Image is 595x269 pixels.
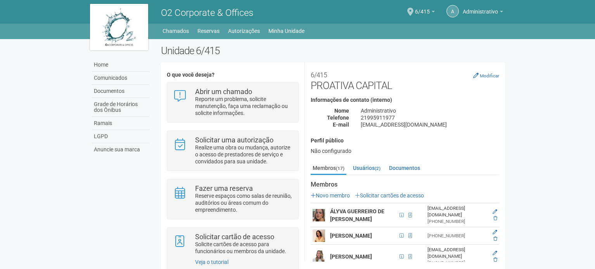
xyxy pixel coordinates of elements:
[90,4,148,50] img: logo.jpg
[463,1,498,15] span: Administrativo
[336,166,344,171] small: (17)
[311,68,499,91] h2: PROATIVA CAPITAL
[355,192,424,199] a: Solicitar cartões de acesso
[480,73,499,79] small: Modificar
[493,230,497,235] a: Editar membro
[163,26,189,36] a: Chamados
[493,236,497,242] a: Excluir membro
[473,72,499,79] a: Modificar
[173,233,292,255] a: Solicitar cartão de acesso Solicite cartões de acesso para funcionários ou membros da unidade.
[311,97,499,103] h4: Informações de contato (interno)
[92,130,149,143] a: LGPD
[195,192,292,213] p: Reserve espaços como salas de reunião, auditórios ou áreas comum do empreendimento.
[446,5,459,17] a: A
[195,259,228,265] a: Veja o tutorial
[311,181,499,188] strong: Membros
[427,218,487,225] div: [PHONE_NUMBER]
[92,98,149,117] a: Grade de Horários dos Ônibus
[195,87,252,96] strong: Abrir um chamado
[330,254,372,260] strong: [PERSON_NAME]
[173,137,292,165] a: Solicitar uma autorização Realize uma obra ou mudança, autorize o acesso de prestadores de serviç...
[427,205,487,218] div: [EMAIL_ADDRESS][DOMAIN_NAME]
[161,7,253,18] span: O2 Corporate & Offices
[92,143,149,156] a: Anuncie sua marca
[355,114,505,121] div: 21995911977
[92,58,149,72] a: Home
[427,233,487,239] div: [PHONE_NUMBER]
[330,233,372,239] strong: [PERSON_NAME]
[427,247,487,260] div: [EMAIL_ADDRESS][DOMAIN_NAME]
[195,136,273,144] strong: Solicitar uma autorização
[92,85,149,98] a: Documentos
[415,1,430,15] span: 6/415
[161,45,505,57] h2: Unidade 6/415
[334,108,349,114] strong: Nome
[415,10,435,16] a: 6/415
[387,162,422,174] a: Documentos
[195,241,292,255] p: Solicite cartões de acesso para funcionários ou membros da unidade.
[195,144,292,165] p: Realize uma obra ou mudança, autorize o acesso de prestadores de serviço e convidados para sua un...
[311,147,499,154] div: Não configurado
[327,115,349,121] strong: Telefone
[268,26,304,36] a: Minha Unidade
[493,209,497,214] a: Editar membro
[311,162,346,175] a: Membros(17)
[197,26,220,36] a: Reservas
[313,250,325,263] img: user.png
[167,72,298,78] h4: O que você deseja?
[351,162,382,174] a: Usuários(2)
[313,230,325,242] img: user.png
[228,26,260,36] a: Autorizações
[493,250,497,256] a: Editar membro
[92,117,149,130] a: Ramais
[311,192,350,199] a: Novo membro
[311,138,499,144] h4: Perfil público
[355,121,505,128] div: [EMAIL_ADDRESS][DOMAIN_NAME]
[313,209,325,221] img: user.png
[333,122,349,128] strong: E-mail
[493,216,497,221] a: Excluir membro
[195,233,274,241] strong: Solicitar cartão de acesso
[92,72,149,85] a: Comunicados
[195,184,253,192] strong: Fazer uma reserva
[173,185,292,213] a: Fazer uma reserva Reserve espaços como salas de reunião, auditórios ou áreas comum do empreendime...
[311,71,327,79] small: 6/415
[493,257,497,262] a: Excluir membro
[330,208,384,222] strong: ÁLYVA GUERREIRO DE [PERSON_NAME]
[173,88,292,117] a: Abrir um chamado Reporte um problema, solicite manutenção, faça uma reclamação ou solicite inform...
[355,107,505,114] div: Administrativo
[375,166,381,171] small: (2)
[463,10,503,16] a: Administrativo
[427,260,487,266] div: [PHONE_NUMBER]
[195,96,292,117] p: Reporte um problema, solicite manutenção, faça uma reclamação ou solicite informações.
